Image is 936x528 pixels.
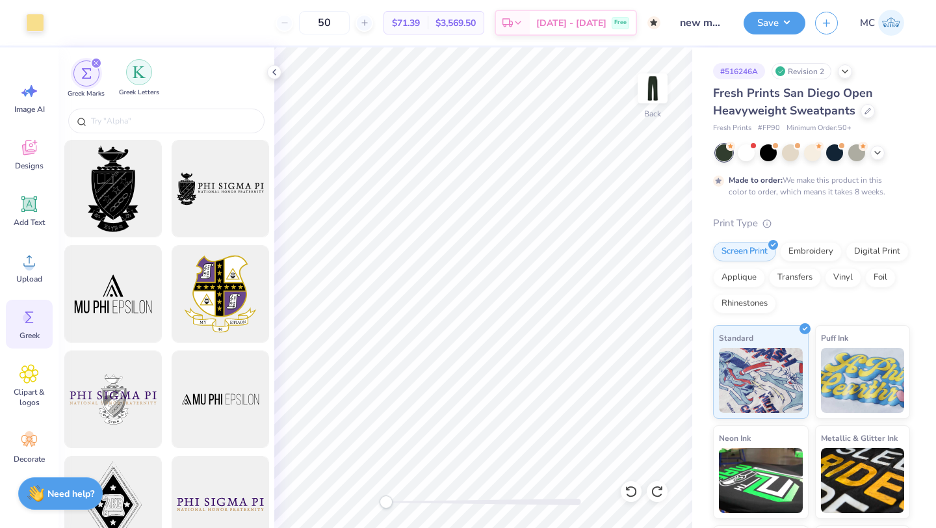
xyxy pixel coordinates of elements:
[860,16,875,31] span: MC
[8,387,51,408] span: Clipart & logos
[878,10,904,36] img: Maddy Clark
[713,85,873,118] span: Fresh Prints San Diego Open Heavyweight Sweatpants
[670,10,734,36] input: Untitled Design
[14,217,45,228] span: Add Text
[713,216,910,231] div: Print Type
[68,60,105,99] div: filter for Greek Marks
[719,348,803,413] img: Standard
[821,448,905,513] img: Metallic & Glitter Ink
[713,294,776,313] div: Rhinestones
[821,431,898,445] span: Metallic & Glitter Ink
[772,63,831,79] div: Revision 2
[14,454,45,464] span: Decorate
[780,242,842,261] div: Embroidery
[846,242,909,261] div: Digital Print
[729,175,783,185] strong: Made to order:
[119,59,159,98] div: filter for Greek Letters
[821,348,905,413] img: Puff Ink
[719,331,753,345] span: Standard
[435,16,476,30] span: $3,569.50
[14,104,45,114] span: Image AI
[786,123,851,134] span: Minimum Order: 50 +
[821,331,848,345] span: Puff Ink
[81,68,92,79] img: Greek Marks Image
[47,488,94,500] strong: Need help?
[719,431,751,445] span: Neon Ink
[640,75,666,101] img: Back
[825,268,861,287] div: Vinyl
[713,63,765,79] div: # 516246A
[769,268,821,287] div: Transfers
[16,274,42,284] span: Upload
[865,268,896,287] div: Foil
[133,66,146,79] img: Greek Letters Image
[119,60,159,99] button: filter button
[15,161,44,171] span: Designs
[90,114,256,127] input: Try "Alpha"
[392,16,420,30] span: $71.39
[299,11,350,34] input: – –
[713,242,776,261] div: Screen Print
[19,330,40,341] span: Greek
[758,123,780,134] span: # FP90
[719,448,803,513] img: Neon Ink
[536,16,606,30] span: [DATE] - [DATE]
[614,18,627,27] span: Free
[713,268,765,287] div: Applique
[68,60,105,99] button: filter button
[119,88,159,98] span: Greek Letters
[713,123,751,134] span: Fresh Prints
[744,12,805,34] button: Save
[854,10,910,36] a: MC
[729,174,889,198] div: We make this product in this color to order, which means it takes 8 weeks.
[68,89,105,99] span: Greek Marks
[380,495,393,508] div: Accessibility label
[644,108,661,120] div: Back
